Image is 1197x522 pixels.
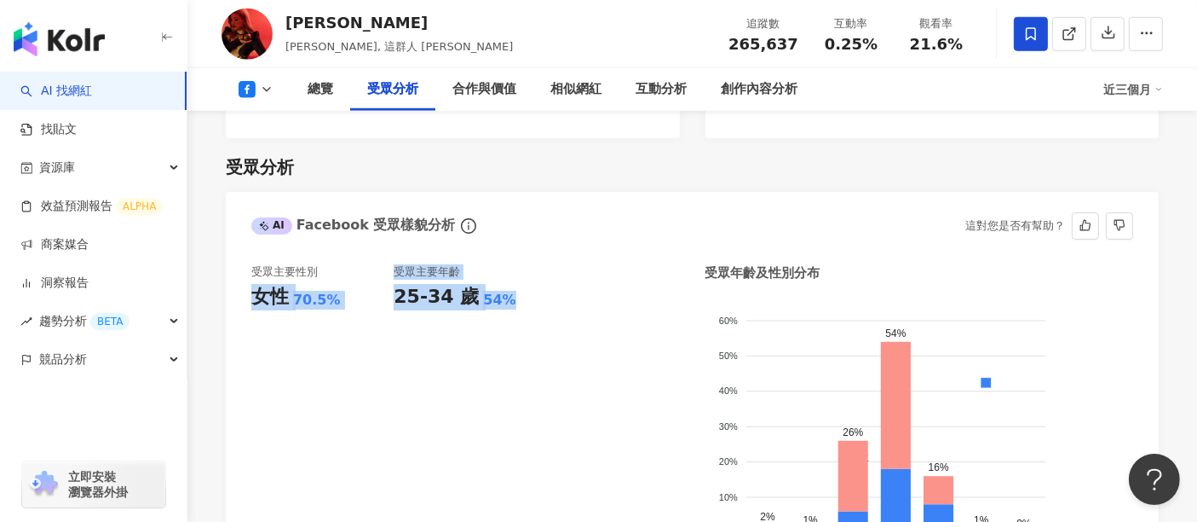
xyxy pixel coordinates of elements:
[20,275,89,292] a: 洞察報告
[20,121,77,138] a: 找貼文
[20,236,89,253] a: 商案媒合
[825,36,878,53] span: 0.25%
[636,79,687,100] div: 互動分析
[222,9,273,60] img: KOL Avatar
[1129,454,1180,505] iframe: Help Scout Beacon - Open
[719,421,738,432] tspan: 30%
[394,284,479,310] div: 25-34 歲
[550,79,601,100] div: 相似網紅
[251,264,318,280] div: 受眾主要性別
[308,79,333,100] div: 總覽
[1114,219,1125,231] span: dislike
[910,36,963,53] span: 21.6%
[251,284,289,310] div: 女性
[483,291,515,310] div: 54%
[394,264,460,280] div: 受眾主要年齡
[452,79,516,100] div: 合作與價值
[22,461,165,507] a: chrome extension立即安裝 瀏覽器外掛
[39,302,129,340] span: 趨勢分析
[285,40,513,53] span: [PERSON_NAME], 這群人 [PERSON_NAME]
[719,315,738,325] tspan: 60%
[20,316,32,328] span: rise
[27,471,60,498] img: chrome extension
[819,15,883,32] div: 互動率
[39,148,75,187] span: 資源庫
[965,213,1065,239] div: 這對您是否有幫助？
[728,15,798,32] div: 追蹤數
[20,83,92,100] a: searchAI 找網紅
[719,351,738,361] tspan: 50%
[719,492,738,502] tspan: 10%
[705,264,820,282] div: 受眾年齡及性別分布
[719,386,738,396] tspan: 40%
[367,79,418,100] div: 受眾分析
[90,313,129,330] div: BETA
[293,291,341,310] div: 70.5%
[226,155,294,179] div: 受眾分析
[904,15,969,32] div: 觀看率
[20,198,163,215] a: 效益預測報告ALPHA
[251,216,456,235] div: Facebook 受眾樣貌分析
[285,12,513,33] div: [PERSON_NAME]
[1079,219,1091,231] span: like
[458,216,479,236] span: info-circle
[14,22,105,56] img: logo
[721,79,797,100] div: 創作內容分析
[836,451,869,463] span: 男性
[719,456,738,467] tspan: 20%
[39,340,87,379] span: 競品分析
[1103,76,1163,103] div: 近三個月
[728,35,798,53] span: 265,637
[251,217,292,235] div: AI
[68,469,128,500] span: 立即安裝 瀏覽器外掛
